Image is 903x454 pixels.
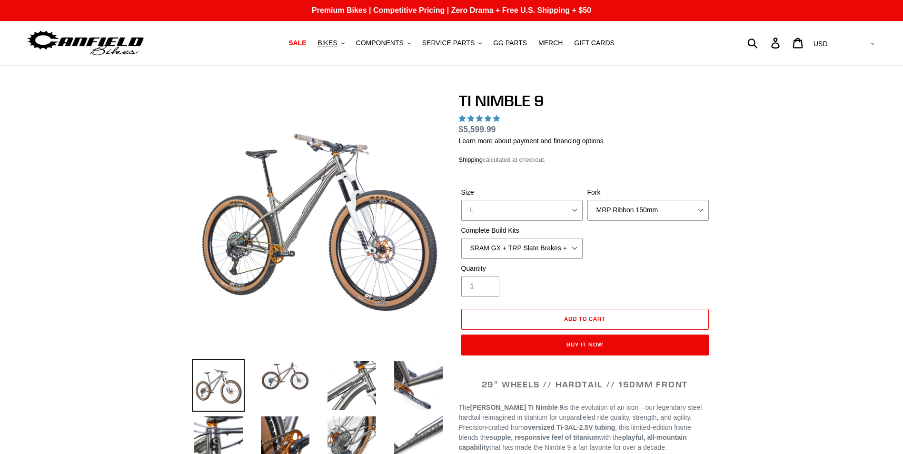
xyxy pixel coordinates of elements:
span: SERVICE PARTS [422,39,475,47]
a: Shipping [459,156,483,164]
img: TI NIMBLE 9 [194,94,443,342]
a: Learn more about payment and financing options [459,137,604,145]
a: GG PARTS [488,37,532,49]
label: Quantity [461,264,583,274]
span: MERCH [538,39,563,47]
p: The is the evolution of an icon—our legendary steel hardtail reimagined in titanium for unparalle... [459,403,711,453]
span: COMPONENTS [356,39,404,47]
span: GG PARTS [493,39,527,47]
img: Load image into Gallery viewer, TI NIMBLE 9 [259,359,311,393]
span: BIKES [318,39,337,47]
a: SALE [284,37,311,49]
strong: oversized Ti-3AL-2.5V tubing [524,424,615,431]
img: Load image into Gallery viewer, TI NIMBLE 9 [192,359,245,412]
div: calculated at checkout. [459,155,711,165]
label: Complete Build Kits [461,226,583,236]
button: Buy it now [461,335,709,355]
span: $5,599.99 [459,125,496,134]
span: Add to cart [564,315,605,322]
button: Add to cart [461,309,709,330]
span: 29" WHEELS // HARDTAIL // 150MM FRONT [482,379,688,390]
label: Fork [587,188,709,197]
a: MERCH [534,37,567,49]
h1: TI NIMBLE 9 [459,92,711,110]
span: 4.88 stars [459,115,502,122]
label: Size [461,188,583,197]
a: GIFT CARDS [569,37,619,49]
button: COMPONENTS [351,37,416,49]
strong: [PERSON_NAME] Ti Nimble 9 [470,404,564,411]
strong: supple, responsive feel of titanium [489,434,599,441]
input: Search [753,32,777,53]
span: SALE [288,39,306,47]
img: Canfield Bikes [26,28,145,58]
img: Load image into Gallery viewer, TI NIMBLE 9 [326,359,378,412]
button: SERVICE PARTS [417,37,486,49]
span: GIFT CARDS [574,39,615,47]
img: Load image into Gallery viewer, TI NIMBLE 9 [392,359,445,412]
button: BIKES [313,37,349,49]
